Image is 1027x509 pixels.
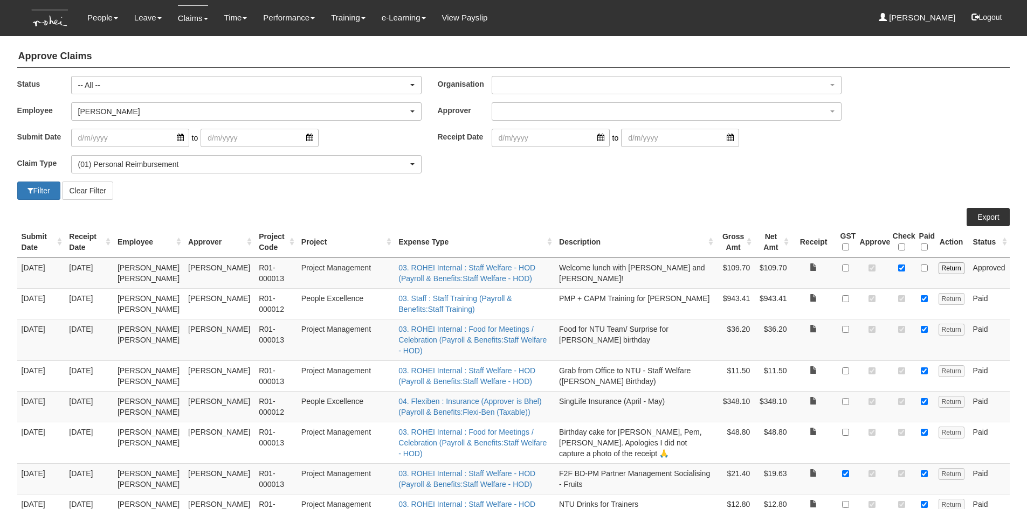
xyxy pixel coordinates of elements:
[78,80,408,90] div: -- All --
[939,468,964,480] input: Return
[934,226,969,258] th: Action
[297,257,394,288] td: Project Management
[888,226,915,258] th: Check
[939,262,964,274] input: Return
[754,422,791,463] td: $48.80
[297,422,394,463] td: Project Management
[65,319,113,360] td: [DATE]
[754,257,791,288] td: $109.70
[17,182,60,200] button: Filter
[836,226,856,258] th: GST
[87,5,118,30] a: People
[754,288,791,319] td: $943.41
[184,257,254,288] td: [PERSON_NAME]
[134,5,162,30] a: Leave
[964,4,1010,30] button: Logout
[184,422,254,463] td: [PERSON_NAME]
[939,324,964,336] input: Return
[969,391,1010,422] td: Paid
[254,360,297,391] td: R01-000013
[856,226,888,258] th: Approve
[716,319,754,360] td: $36.20
[113,319,184,360] td: [PERSON_NAME] [PERSON_NAME]
[65,226,113,258] th: Receipt Date : activate to sort column ascending
[17,422,65,463] td: [DATE]
[113,463,184,494] td: [PERSON_NAME] [PERSON_NAME]
[201,129,319,147] input: d/m/yyyy
[969,463,1010,494] td: Paid
[492,129,610,147] input: d/m/yyyy
[113,257,184,288] td: [PERSON_NAME] [PERSON_NAME]
[398,366,535,386] a: 03. ROHEI Internal : Staff Welfare - HOD (Payroll & Benefits:Staff Welfare - HOD)
[184,360,254,391] td: [PERSON_NAME]
[78,106,408,117] div: [PERSON_NAME]
[17,319,65,360] td: [DATE]
[754,319,791,360] td: $36.20
[224,5,247,30] a: Time
[71,129,189,147] input: d/m/yyyy
[967,208,1010,226] a: Export
[17,257,65,288] td: [DATE]
[754,360,791,391] td: $11.50
[184,391,254,422] td: [PERSON_NAME]
[939,427,964,438] input: Return
[184,288,254,319] td: [PERSON_NAME]
[71,155,422,173] button: (01) Personal Reimbursement
[254,422,297,463] td: R01-000013
[791,226,836,258] th: Receipt
[113,391,184,422] td: [PERSON_NAME] [PERSON_NAME]
[184,463,254,494] td: [PERSON_NAME]
[754,463,791,494] td: $19.63
[297,319,394,360] td: Project Management
[438,129,492,144] label: Receipt Date
[65,391,113,422] td: [DATE]
[17,360,65,391] td: [DATE]
[754,226,791,258] th: Net Amt : activate to sort column ascending
[254,226,297,258] th: Project Code : activate to sort column ascending
[254,257,297,288] td: R01-000013
[398,325,547,355] a: 03. ROHEI Internal : Food for Meetings / Celebration (Payroll & Benefits:Staff Welfare - HOD)
[65,257,113,288] td: [DATE]
[189,129,201,147] span: to
[17,226,65,258] th: Submit Date : activate to sort column ascending
[716,422,754,463] td: $48.80
[297,226,394,258] th: Project : activate to sort column ascending
[939,365,964,377] input: Return
[65,422,113,463] td: [DATE]
[71,102,422,121] button: [PERSON_NAME]
[254,391,297,422] td: R01-000012
[438,102,492,118] label: Approver
[969,360,1010,391] td: Paid
[879,5,956,30] a: [PERSON_NAME]
[555,391,716,422] td: SingLife Insurance (April - May)
[254,319,297,360] td: R01-000013
[17,129,71,144] label: Submit Date
[555,288,716,319] td: PMP + CAPM Training for [PERSON_NAME]
[17,288,65,319] td: [DATE]
[113,226,184,258] th: Employee : activate to sort column ascending
[398,263,535,283] a: 03. ROHEI Internal : Staff Welfare - HOD (Payroll & Benefits:Staff Welfare - HOD)
[915,226,934,258] th: Paid
[17,463,65,494] td: [DATE]
[71,76,422,94] button: -- All --
[969,257,1010,288] td: Approved
[555,319,716,360] td: Food for NTU Team/ Surprise for [PERSON_NAME] birthday
[17,46,1010,68] h4: Approve Claims
[969,226,1010,258] th: Status : activate to sort column ascending
[65,288,113,319] td: [DATE]
[939,396,964,408] input: Return
[254,288,297,319] td: R01-000012
[969,288,1010,319] td: Paid
[716,288,754,319] td: $943.41
[969,319,1010,360] td: Paid
[555,226,716,258] th: Description : activate to sort column ascending
[982,466,1016,498] iframe: chat widget
[62,182,113,200] button: Clear Filter
[65,360,113,391] td: [DATE]
[555,463,716,494] td: F2F BD-PM Partner Management Socialising - Fruits
[610,129,622,147] span: to
[17,155,71,171] label: Claim Type
[398,294,512,313] a: 03. Staff : Staff Training (Payroll & Benefits:Staff Training)
[969,422,1010,463] td: Paid
[621,129,739,147] input: d/m/yyyy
